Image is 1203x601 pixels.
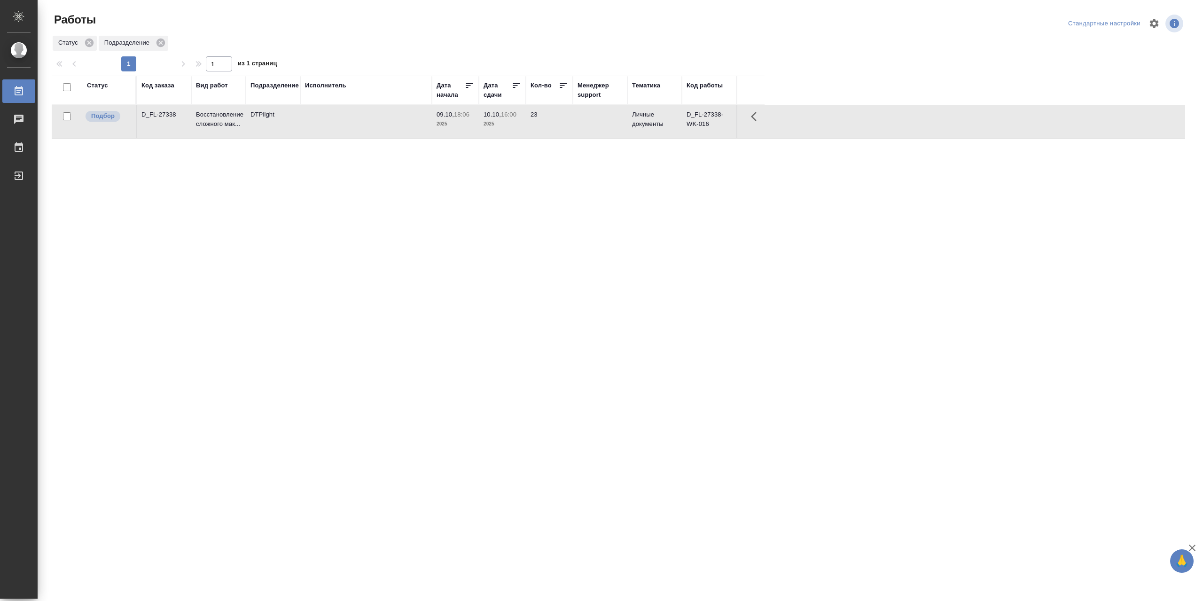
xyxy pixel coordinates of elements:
div: split button [1066,16,1143,31]
p: 16:00 [501,111,516,118]
p: Восстановление сложного мак... [196,110,241,129]
span: Работы [52,12,96,27]
div: Дата сдачи [484,81,512,100]
div: Подразделение [99,36,168,51]
span: Посмотреть информацию [1165,15,1185,32]
button: Здесь прячутся важные кнопки [745,105,768,128]
div: Дата начала [437,81,465,100]
p: 2025 [437,119,474,129]
p: 18:06 [454,111,469,118]
button: 🙏 [1170,549,1194,573]
div: Код заказа [141,81,174,90]
p: Подбор [91,111,115,121]
div: D_FL-27338 [141,110,187,119]
div: Подразделение [250,81,299,90]
p: Статус [58,38,81,47]
div: Статус [53,36,97,51]
div: Кол-во [531,81,552,90]
div: Менеджер support [578,81,623,100]
div: Тематика [632,81,660,90]
td: DTPlight [246,105,300,138]
span: Настроить таблицу [1143,12,1165,35]
div: Можно подбирать исполнителей [85,110,131,123]
div: Статус [87,81,108,90]
p: Подразделение [104,38,153,47]
td: 23 [526,105,573,138]
td: D_FL-27338-WK-016 [682,105,736,138]
p: 09.10, [437,111,454,118]
div: Вид работ [196,81,228,90]
div: Код работы [687,81,723,90]
p: 10.10, [484,111,501,118]
div: Исполнитель [305,81,346,90]
span: 🙏 [1174,551,1190,571]
p: 2025 [484,119,521,129]
p: Личные документы [632,110,677,129]
span: из 1 страниц [238,58,277,71]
